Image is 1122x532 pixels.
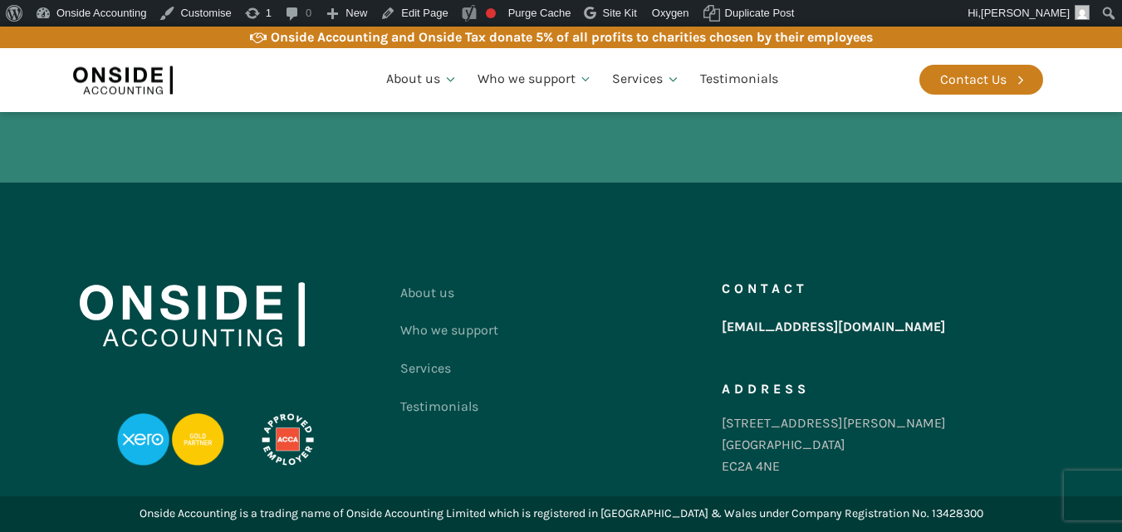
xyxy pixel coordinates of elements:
[603,7,637,19] span: Site Kit
[400,274,498,312] a: About us
[400,388,498,426] a: Testimonials
[468,51,603,108] a: Who we support
[80,282,305,347] img: Onside Accounting
[722,312,945,342] a: [EMAIL_ADDRESS][DOMAIN_NAME]
[981,7,1070,19] span: [PERSON_NAME]
[140,505,983,523] div: Onside Accounting is a trading name of Onside Accounting Limited which is registered in [GEOGRAPH...
[722,383,810,396] h5: Address
[400,349,498,388] a: Services
[602,51,690,108] a: Services
[73,61,173,99] img: Onside Accounting
[376,51,468,108] a: About us
[690,51,788,108] a: Testimonials
[271,27,873,48] div: Onside Accounting and Onside Tax donate 5% of all profits to charities chosen by their employees
[241,413,334,466] img: APPROVED-EMPLOYER-PROFESSIONAL-DEVELOPMENT-REVERSED_LOGO
[940,69,1007,90] div: Contact Us
[722,412,946,476] div: [STREET_ADDRESS][PERSON_NAME] [GEOGRAPHIC_DATA] EC2A 4NE
[486,8,496,18] div: Focus keyphrase not set
[400,311,498,349] a: Who we support
[722,282,808,295] h5: Contact
[919,65,1043,95] a: Contact Us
